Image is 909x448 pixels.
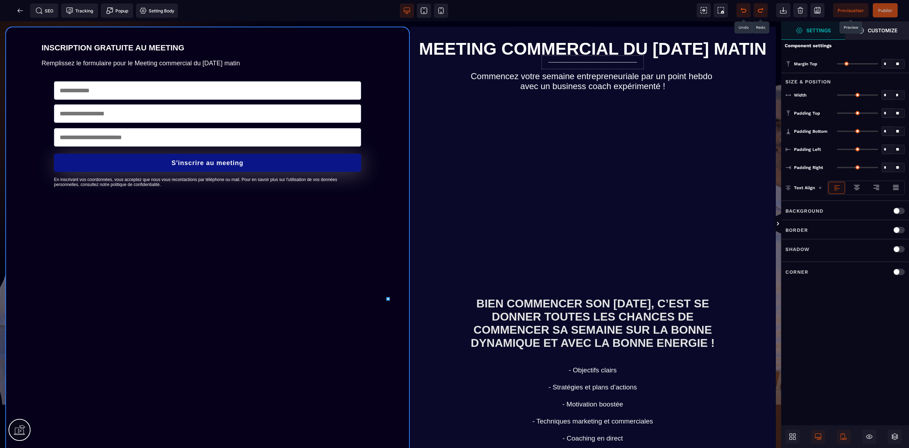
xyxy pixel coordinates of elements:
h1: BIEN COMMENCER SON [DATE], C’EST SE DONNER TOUTES LES CHANCES DE COMMENCER SA SEMAINE SUR LA BONN... [461,272,724,332]
text: En inscrivant vos coordonnées, vous acceptez que nous vous recontactions par téléphone ou mail. P... [54,154,361,166]
p: Text Align [785,184,815,191]
span: Padding Top [794,110,820,116]
img: loading [818,186,822,190]
p: Corner [785,268,809,276]
span: Publier [878,8,892,13]
span: Mobile Only [837,430,851,444]
span: Open Style Manager [845,21,909,40]
span: Margin Top [794,61,817,67]
span: View components [697,3,711,17]
span: Open Blocks [785,430,800,444]
h2: Commencez votre semaine entrepreneuriale par un point hebdo avec un business coach expérimenté ! [415,47,771,73]
span: Padding Right [794,165,823,170]
p: Shadow [785,245,810,253]
span: Preview [833,3,869,17]
span: Settings [781,21,845,40]
text: Remplissez le formulaire pour le Meeting commercial du [DATE] matin [42,37,374,48]
span: Popup [106,7,128,14]
strong: Settings [806,28,831,33]
p: Background [785,207,823,215]
span: Desktop Only [811,430,825,444]
span: Open Layers [888,430,902,444]
div: Size & Position [781,73,909,86]
strong: Customize [868,28,897,33]
text: INSCRIPTION GRATUITE AU MEETING [42,20,374,33]
button: S'inscrire au meeting [54,132,361,151]
span: Width [794,92,806,98]
p: Border [785,226,808,234]
div: Component settings [781,39,909,53]
span: Hide/Show Block [862,430,876,444]
span: Padding Left [794,147,821,152]
span: SEO [36,7,53,14]
span: Screenshot [714,3,728,17]
span: Padding Bottom [794,129,827,134]
span: Tracking [66,7,93,14]
span: Previsualiser [838,8,864,13]
span: Setting Body [140,7,174,14]
h1: MEETING COMMERCIAL DU [DATE] MATIN [415,14,771,41]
